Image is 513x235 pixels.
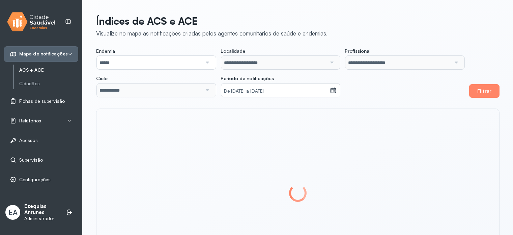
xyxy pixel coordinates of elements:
span: Profissional [345,48,370,54]
a: Fichas de supervisão [10,98,73,104]
span: Fichas de supervisão [19,98,65,104]
a: Cidadãos [19,79,78,88]
a: Configurações [10,176,73,183]
p: Índices de ACS e ACE [96,15,327,27]
a: Cidadãos [19,81,78,87]
a: Acessos [10,137,73,144]
span: Supervisão [19,157,43,163]
a: ACS e ACE [19,67,78,73]
p: Ezequias Antunes [24,203,59,216]
a: ACS e ACE [19,66,78,74]
p: Administrador [24,216,59,221]
a: Supervisão [10,157,73,163]
span: Configurações [19,177,51,183]
span: Período de notificações [221,75,274,81]
span: Endemia [96,48,115,54]
span: Ciclo [96,75,108,81]
span: Localidade [221,48,245,54]
span: EA [8,208,18,217]
small: De [DATE] a [DATE] [224,88,327,95]
div: Visualize no mapa as notificações criadas pelos agentes comunitários de saúde e endemias. [96,30,327,37]
span: Mapa de notificações [19,51,68,57]
img: logo.svg [7,11,56,33]
span: Relatórios [19,118,41,124]
span: Acessos [19,138,38,143]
